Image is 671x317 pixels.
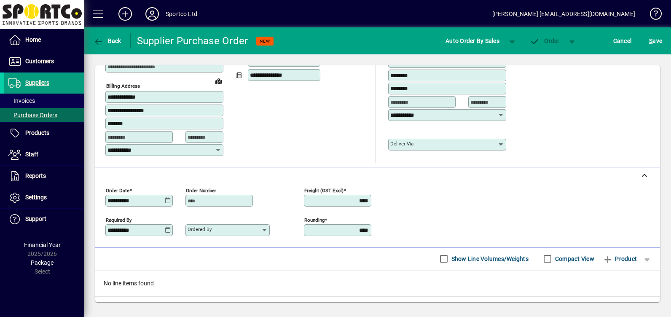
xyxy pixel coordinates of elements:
[24,242,61,248] span: Financial Year
[390,141,413,147] mat-label: Deliver via
[441,33,504,48] button: Auto Order By Sales
[25,36,41,43] span: Home
[8,97,35,104] span: Invoices
[4,166,84,187] a: Reports
[599,251,641,266] button: Product
[649,38,652,44] span: S
[647,33,664,48] button: Save
[112,6,139,21] button: Add
[4,108,84,122] a: Purchase Orders
[8,112,57,118] span: Purchase Orders
[450,255,529,263] label: Show Line Volumes/Weights
[492,7,635,21] div: [PERSON_NAME] [EMAIL_ADDRESS][DOMAIN_NAME]
[25,79,49,86] span: Suppliers
[4,144,84,165] a: Staff
[25,129,49,136] span: Products
[84,33,131,48] app-page-header-button: Back
[4,94,84,108] a: Invoices
[4,209,84,230] a: Support
[25,58,54,64] span: Customers
[25,172,46,179] span: Reports
[212,74,225,88] a: View on map
[4,123,84,144] a: Products
[25,194,47,201] span: Settings
[4,51,84,72] a: Customers
[106,217,132,223] mat-label: Required by
[95,271,660,296] div: No line items found
[526,33,564,48] button: Order
[31,259,54,266] span: Package
[644,2,660,29] a: Knowledge Base
[93,38,121,44] span: Back
[603,252,637,266] span: Product
[446,34,499,48] span: Auto Order By Sales
[304,217,325,223] mat-label: Rounding
[91,33,123,48] button: Back
[613,34,632,48] span: Cancel
[106,187,129,193] mat-label: Order date
[530,38,560,44] span: Order
[25,215,46,222] span: Support
[649,34,662,48] span: ave
[611,33,634,48] button: Cancel
[166,7,197,21] div: Sportco Ltd
[137,34,248,48] div: Supplier Purchase Order
[186,187,216,193] mat-label: Order number
[4,30,84,51] a: Home
[4,187,84,208] a: Settings
[25,151,38,158] span: Staff
[304,187,344,193] mat-label: Freight (GST excl)
[188,226,212,232] mat-label: Ordered by
[139,6,166,21] button: Profile
[260,38,270,44] span: NEW
[553,255,594,263] label: Compact View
